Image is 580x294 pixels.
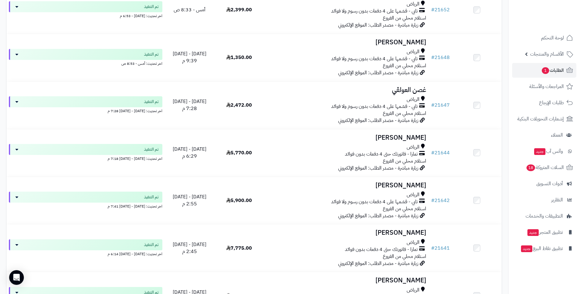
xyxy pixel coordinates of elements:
[9,270,24,285] div: Open Intercom Messenger
[338,164,418,172] span: زيارة مباشرة - مصدر الطلب: الموقع الإلكتروني
[9,203,162,209] div: اخر تحديث: [DATE] - [DATE] 7:41 م
[144,146,159,153] span: تم التنفيذ
[338,260,418,267] span: زيارة مباشرة - مصدر الطلب: الموقع الإلكتروني
[529,82,564,91] span: المراجعات والأسئلة
[541,67,549,74] span: 1
[431,6,450,13] a: #21652
[431,101,434,109] span: #
[512,241,576,256] a: تطبيق نقاط البيعجديد
[512,209,576,223] a: التطبيقات والخدمات
[527,228,563,237] span: تطبيق المتجر
[551,131,563,139] span: العملاء
[226,149,252,156] span: 5,770.00
[383,157,426,165] span: استلام محلي من الفروع
[407,144,419,151] span: الرياض
[512,63,576,78] a: الطلبات1
[9,60,162,66] div: اخر تحديث: أمس - 8:53 ص
[9,250,162,257] div: اخر تحديث: [DATE] - [DATE] 6:14 م
[539,98,564,107] span: طلبات الإرجاع
[512,95,576,110] a: طلبات الإرجاع
[431,149,450,156] a: #21644
[173,98,206,112] span: [DATE] - [DATE] 7:28 م
[331,103,418,110] span: تابي - قسّمها على 4 دفعات بدون رسوم ولا فوائد
[266,229,426,236] h3: [PERSON_NAME]
[431,197,450,204] a: #21642
[512,225,576,240] a: تطبيق المتجرجديد
[512,79,576,94] a: المراجعات والأسئلة
[144,51,159,57] span: تم التنفيذ
[383,110,426,117] span: استلام محلي من الفروع
[331,8,418,15] span: تابي - قسّمها على 4 دفعات بدون رسوم ولا فوائد
[266,39,426,46] h3: [PERSON_NAME]
[9,155,162,161] div: اخر تحديث: [DATE] - [DATE] 7:18 م
[331,198,418,205] span: تابي - قسّمها على 4 دفعات بدون رسوم ولا فوائد
[173,193,206,208] span: [DATE] - [DATE] 2:55 م
[407,239,419,246] span: الرياض
[536,179,563,188] span: أدوات التسويق
[266,182,426,189] h3: [PERSON_NAME]
[541,66,564,75] span: الطلبات
[383,253,426,260] span: استلام محلي من الفروع
[9,12,162,19] div: اخر تحديث: [DATE] - 6:53 م
[530,50,564,58] span: الأقسام والمنتجات
[407,191,419,198] span: الرياض
[512,128,576,142] a: العملاء
[331,55,418,62] span: تابي - قسّمها على 4 دفعات بدون رسوم ولا فوائد
[383,62,426,69] span: استلام محلي من الفروع
[431,54,434,61] span: #
[512,193,576,207] a: التقارير
[526,163,564,172] span: السلات المتروكة
[144,242,159,248] span: تم التنفيذ
[383,14,426,22] span: استلام محلي من الفروع
[173,145,206,160] span: [DATE] - [DATE] 6:29 م
[226,244,252,252] span: 7,775.00
[526,164,536,171] span: 18
[226,54,252,61] span: 1,350.00
[512,31,576,45] a: لوحة التحكم
[173,50,206,64] span: [DATE] - [DATE] 9:39 م
[226,101,252,109] span: 2,472.00
[521,245,532,252] span: جديد
[173,241,206,255] span: [DATE] - [DATE] 2:45 م
[345,246,418,253] span: تمارا - فاتورتك حتى 4 دفعات بدون فوائد
[345,151,418,158] span: تمارا - فاتورتك حتى 4 دفعات بدون فوائد
[527,229,539,236] span: جديد
[226,197,252,204] span: 5,900.00
[144,4,159,10] span: تم التنفيذ
[551,196,563,204] span: التقارير
[534,148,545,155] span: جديد
[407,1,419,8] span: الرياض
[541,34,564,42] span: لوحة التحكم
[338,69,418,76] span: زيارة مباشرة - مصدر الطلب: الموقع الإلكتروني
[512,112,576,126] a: إشعارات التحويلات البنكية
[534,147,563,156] span: وآتس آب
[512,160,576,175] a: السلات المتروكة18
[266,134,426,141] h3: [PERSON_NAME]
[517,115,564,123] span: إشعارات التحويلات البنكية
[512,144,576,159] a: وآتس آبجديد
[526,212,563,220] span: التطبيقات والخدمات
[520,244,563,253] span: تطبيق نقاط البيع
[338,21,418,29] span: زيارة مباشرة - مصدر الطلب: الموقع الإلكتروني
[538,5,574,17] img: logo-2.png
[144,99,159,105] span: تم التنفيذ
[512,176,576,191] a: أدوات التسويق
[226,6,252,13] span: 2,399.00
[383,205,426,212] span: استلام محلي من الفروع
[407,48,419,55] span: الرياض
[431,244,450,252] a: #21641
[407,287,419,294] span: الرياض
[266,86,426,94] h3: غصن العولقي
[431,101,450,109] a: #21647
[266,277,426,284] h3: [PERSON_NAME]
[431,6,434,13] span: #
[407,96,419,103] span: الرياض
[174,6,205,13] span: أمس - 8:33 ص
[431,54,450,61] a: #21648
[431,149,434,156] span: #
[9,107,162,114] div: اخر تحديث: [DATE] - [DATE] 7:28 م
[431,197,434,204] span: #
[431,244,434,252] span: #
[144,194,159,200] span: تم التنفيذ
[338,212,418,219] span: زيارة مباشرة - مصدر الطلب: الموقع الإلكتروني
